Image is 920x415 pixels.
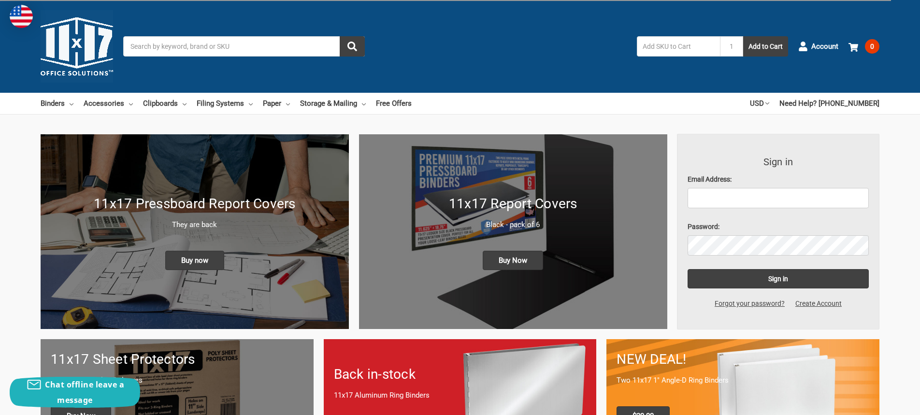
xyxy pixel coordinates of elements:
a: Storage & Mailing [300,93,366,114]
h1: NEW DEAL! [617,349,869,370]
input: Search by keyword, brand or SKU [123,36,365,57]
label: Email Address: [688,174,869,185]
a: Create Account [790,299,847,309]
span: Account [811,41,838,52]
img: 11x17.com [41,10,113,83]
img: New 11x17 Pressboard Binders [41,134,349,329]
a: Binders [41,93,73,114]
p: 11x17 Aluminum Ring Binders [334,390,587,401]
button: Chat offline leave a message [10,377,140,408]
h1: 11x17 Pressboard Report Covers [51,194,339,214]
p: Archivalable Poly 25 sleeves [51,375,303,386]
input: Add SKU to Cart [637,36,720,57]
a: New 11x17 Pressboard Binders 11x17 Pressboard Report Covers They are back Buy now [41,134,349,329]
p: Two 11x17 1" Angle-D Ring Binders [617,375,869,386]
img: 11x17 Report Covers [359,134,667,329]
a: Clipboards [143,93,187,114]
span: Buy now [165,251,224,270]
a: 11x17 Report Covers 11x17 Report Covers Black - pack of 6 Buy Now [359,134,667,329]
a: Paper [263,93,290,114]
p: Black - pack of 6 [369,219,657,230]
a: Accessories [84,93,133,114]
label: Password: [688,222,869,232]
span: Chat offline leave a message [45,379,124,405]
input: Sign in [688,269,869,288]
a: Need Help? [PHONE_NUMBER] [779,93,879,114]
img: duty and tax information for United States [10,5,33,28]
a: Forgot your password? [709,299,790,309]
a: USD [750,93,769,114]
h1: Back in-stock [334,364,587,385]
span: 0 [865,39,879,54]
span: Buy Now [483,251,543,270]
button: Add to Cart [743,36,788,57]
a: Free Offers [376,93,412,114]
h1: 11x17 Sheet Protectors [51,349,303,370]
a: Account [798,34,838,59]
a: Filing Systems [197,93,253,114]
h3: Sign in [688,155,869,169]
a: 0 [848,34,879,59]
h1: 11x17 Report Covers [369,194,657,214]
p: They are back [51,219,339,230]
